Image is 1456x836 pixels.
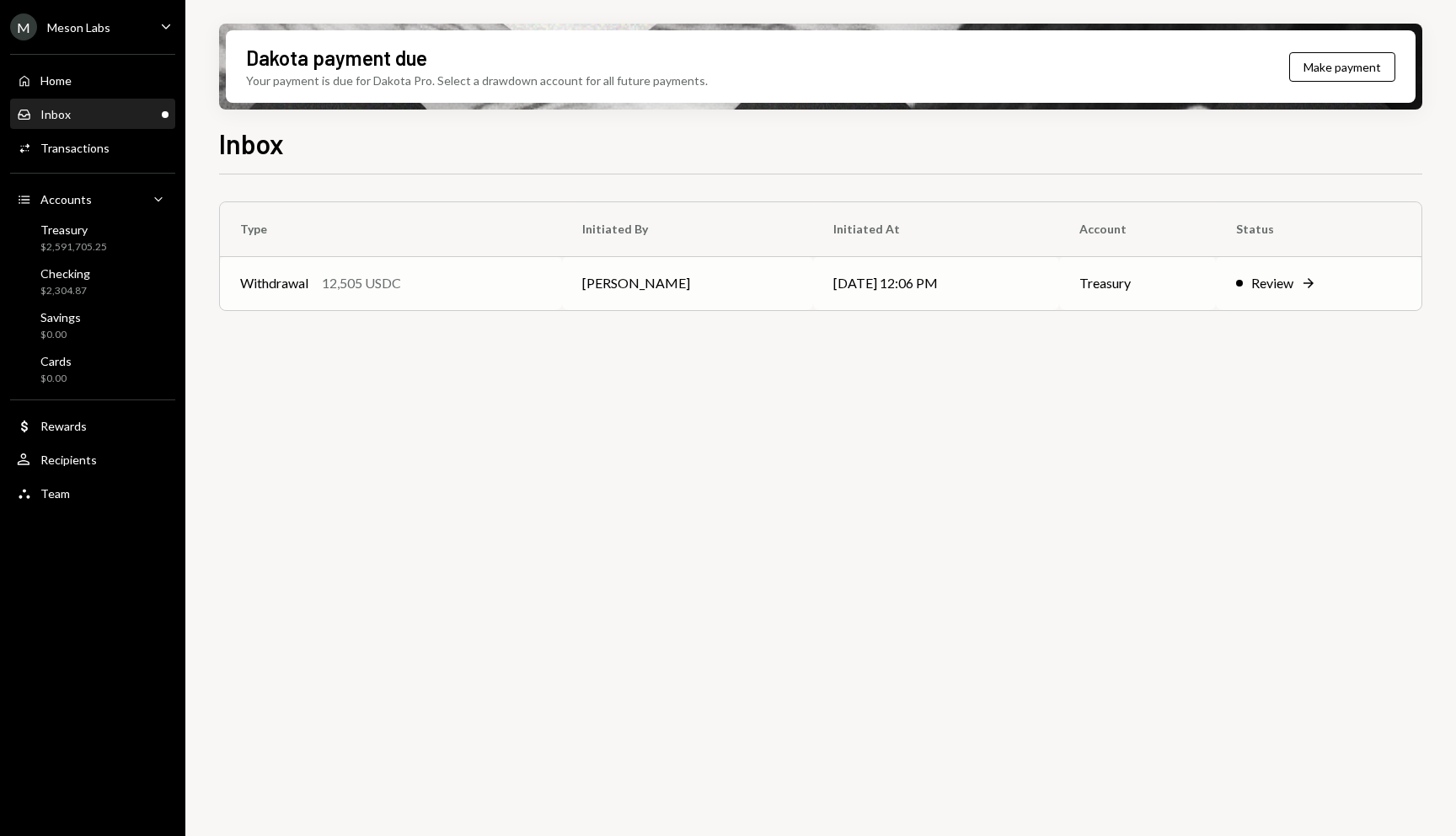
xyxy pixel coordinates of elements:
[10,305,175,346] a: Savings$0.00
[562,256,814,310] td: [PERSON_NAME]
[40,73,72,88] div: Home
[219,126,284,160] h1: Inbox
[813,202,1059,256] th: Initiated At
[40,310,81,324] div: Savings
[40,328,81,342] div: $0.00
[40,284,90,298] div: $2,304.87
[40,107,71,121] div: Inbox
[10,99,175,129] a: Inbox
[322,273,401,293] div: 12,505 USDC
[246,72,708,89] div: Your payment is due for Dakota Pro. Select a drawdown account for all future payments.
[220,202,562,256] th: Type
[10,217,175,258] a: Treasury$2,591,705.25
[40,141,110,155] div: Transactions
[40,266,90,281] div: Checking
[813,256,1059,310] td: [DATE] 12:06 PM
[10,261,175,302] a: Checking$2,304.87
[40,240,107,255] div: $2,591,705.25
[1289,52,1395,82] button: Make payment
[47,20,110,35] div: Meson Labs
[10,478,175,508] a: Team
[10,184,175,214] a: Accounts
[1251,273,1293,293] div: Review
[562,202,814,256] th: Initiated By
[10,410,175,441] a: Rewards
[1059,202,1215,256] th: Account
[40,372,72,386] div: $0.00
[40,453,97,467] div: Recipients
[40,419,87,433] div: Rewards
[246,44,427,72] div: Dakota payment due
[10,349,175,389] a: Cards$0.00
[1059,256,1215,310] td: Treasury
[40,192,92,206] div: Accounts
[10,65,175,95] a: Home
[240,273,308,293] div: Withdrawal
[1216,202,1422,256] th: Status
[10,132,175,163] a: Transactions
[40,354,72,368] div: Cards
[40,222,107,237] div: Treasury
[10,444,175,474] a: Recipients
[40,486,70,501] div: Team
[10,13,37,40] div: M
